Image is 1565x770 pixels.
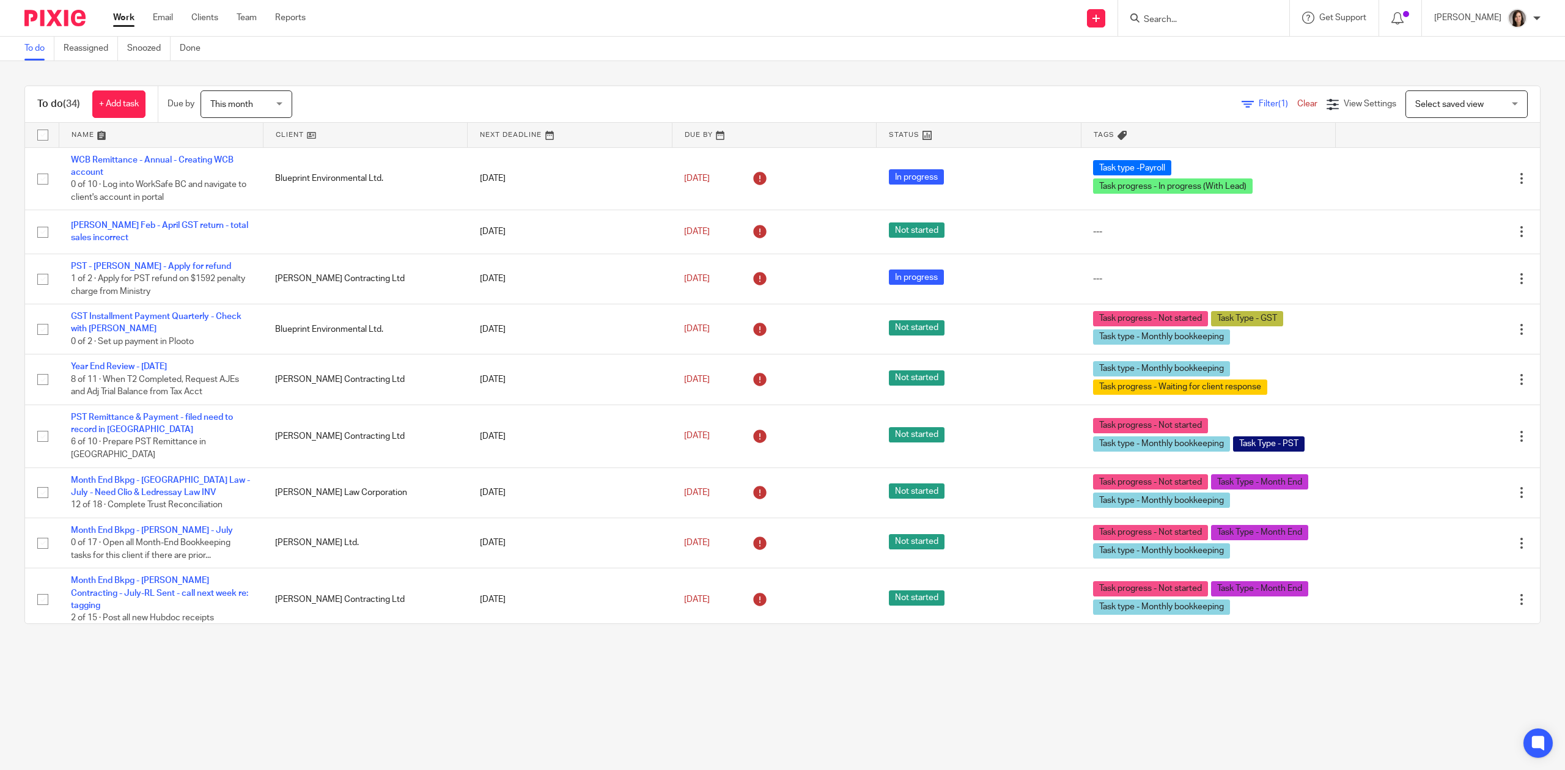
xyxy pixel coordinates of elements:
td: [DATE] [468,254,672,304]
span: Task progress - In progress (With Lead) [1093,178,1253,194]
span: 0 of 10 · Log into WorkSafe BC and navigate to client's account in portal [71,180,246,202]
span: Task Type - Month End [1211,581,1308,596]
span: [DATE] [684,375,710,384]
span: Not started [889,534,945,549]
span: In progress [889,269,944,285]
td: [PERSON_NAME] Contracting Ltd [263,254,467,304]
span: Task progress - Waiting for client response [1093,380,1267,395]
span: 0 of 2 · Set up payment in Plooto [71,337,194,346]
span: Not started [889,483,945,499]
td: [PERSON_NAME] Contracting Ltd [263,354,467,405]
input: Search [1143,15,1253,26]
span: View Settings [1344,100,1396,108]
span: Filter [1259,100,1297,108]
span: Not started [889,370,945,386]
span: Not started [889,590,945,606]
span: Select saved view [1415,100,1484,109]
td: [PERSON_NAME] Ltd. [263,518,467,568]
span: Task type - Monthly bookkeeping [1093,436,1230,452]
span: [DATE] [684,595,710,604]
span: Not started [889,222,945,238]
p: Due by [168,98,194,110]
a: Team [237,12,257,24]
a: Snoozed [127,37,171,61]
a: Month End Bkpg - [GEOGRAPHIC_DATA] Law - July - Need Clio & Ledressay Law INV [71,476,250,497]
span: Task type -Payroll [1093,160,1171,175]
td: Blueprint Environmental Ltd. [263,304,467,354]
td: [DATE] [468,210,672,254]
span: This month [210,100,253,109]
span: Task progress - Not started [1093,418,1208,433]
span: [DATE] [684,325,710,334]
td: [DATE] [468,568,672,631]
a: Month End Bkpg - [PERSON_NAME] Contracting - July-RL Sent - call next week re: tagging [71,576,248,610]
a: + Add task [92,90,145,118]
span: [DATE] [684,488,710,497]
a: Clients [191,12,218,24]
span: Task Type - PST [1233,436,1305,452]
div: --- [1093,226,1323,238]
span: Task type - Monthly bookkeeping [1093,543,1230,559]
a: Month End Bkpg - [PERSON_NAME] - July [71,526,233,535]
p: [PERSON_NAME] [1434,12,1501,24]
td: [PERSON_NAME] Contracting Ltd [263,568,467,631]
a: Clear [1297,100,1317,108]
img: Danielle%20photo.jpg [1508,9,1527,28]
a: Reassigned [64,37,118,61]
span: [DATE] [684,432,710,441]
span: [DATE] [684,538,710,547]
a: WCB Remittance - Annual - Creating WCB account [71,156,234,177]
span: Task progress - Not started [1093,311,1208,326]
span: 1 of 2 · Apply for PST refund on $1592 penalty charge from Ministry [71,274,245,296]
span: Task Type - Month End [1211,525,1308,540]
span: Task progress - Not started [1093,525,1208,540]
span: (1) [1278,100,1288,108]
a: To do [24,37,54,61]
span: Task Type - GST [1211,311,1283,326]
span: Task progress - Not started [1093,581,1208,596]
td: Blueprint Environmental Ltd. [263,147,467,210]
span: 12 of 18 · Complete Trust Reconciliation [71,501,223,510]
td: [DATE] [468,405,672,468]
span: 0 of 17 · Open all Month-End Bookkeeping tasks for this client if there are prior... [71,538,230,560]
td: [DATE] [468,468,672,518]
a: PST - [PERSON_NAME] - Apply for refund [71,262,231,271]
span: Task type - Monthly bookkeeping [1093,493,1230,508]
span: 2 of 15 · Post all new Hubdoc receipts [71,614,214,623]
span: 6 of 10 · Prepare PST Remittance in [GEOGRAPHIC_DATA] [71,438,206,460]
span: (34) [63,99,80,109]
td: [DATE] [468,354,672,405]
span: Tags [1094,131,1114,138]
span: [DATE] [684,174,710,183]
td: [PERSON_NAME] Contracting Ltd [263,405,467,468]
td: [DATE] [468,147,672,210]
span: [DATE] [684,274,710,283]
span: Get Support [1319,13,1366,22]
span: Task Type - Month End [1211,474,1308,490]
span: [DATE] [684,227,710,236]
td: [PERSON_NAME] Law Corporation [263,468,467,518]
h1: To do [37,98,80,111]
span: Task type - Monthly bookkeeping [1093,329,1230,345]
a: Email [153,12,173,24]
a: PST Remittance & Payment - filed need to record in [GEOGRAPHIC_DATA] [71,413,233,434]
div: --- [1093,273,1323,285]
span: 8 of 11 · When T2 Completed, Request AJEs and Adj Trial Balance from Tax Acct [71,375,239,397]
span: In progress [889,169,944,185]
a: Done [180,37,210,61]
span: Task progress - Not started [1093,474,1208,490]
a: GST Installment Payment Quarterly - Check with [PERSON_NAME] [71,312,241,333]
a: Work [113,12,134,24]
img: Pixie [24,10,86,26]
span: Not started [889,427,945,442]
a: Reports [275,12,306,24]
a: [PERSON_NAME] Feb - April GST return - total sales incorrect [71,221,248,242]
span: Task type - Monthly bookkeeping [1093,361,1230,376]
span: Not started [889,320,945,335]
span: Task type - Monthly bookkeeping [1093,599,1230,615]
td: [DATE] [468,304,672,354]
a: Year End Review - [DATE] [71,362,167,371]
td: [DATE] [468,518,672,568]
